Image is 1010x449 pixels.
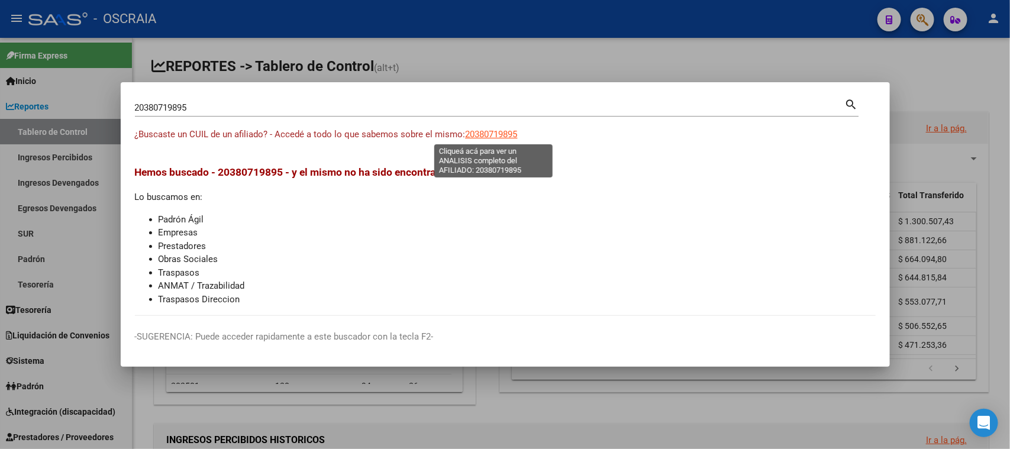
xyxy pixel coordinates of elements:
div: Open Intercom Messenger [970,409,998,437]
li: Padrón Ágil [159,213,876,227]
li: Prestadores [159,240,876,253]
span: 20380719895 [466,129,518,140]
li: Traspasos [159,266,876,280]
div: Lo buscamos en: [135,164,876,306]
mat-icon: search [845,96,859,111]
li: Obras Sociales [159,253,876,266]
span: Hemos buscado - 20380719895 - y el mismo no ha sido encontrado [135,166,448,178]
p: -SUGERENCIA: Puede acceder rapidamente a este buscador con la tecla F2- [135,330,876,344]
span: ¿Buscaste un CUIL de un afiliado? - Accedé a todo lo que sabemos sobre el mismo: [135,129,466,140]
li: ANMAT / Trazabilidad [159,279,876,293]
li: Empresas [159,226,876,240]
li: Traspasos Direccion [159,293,876,306]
